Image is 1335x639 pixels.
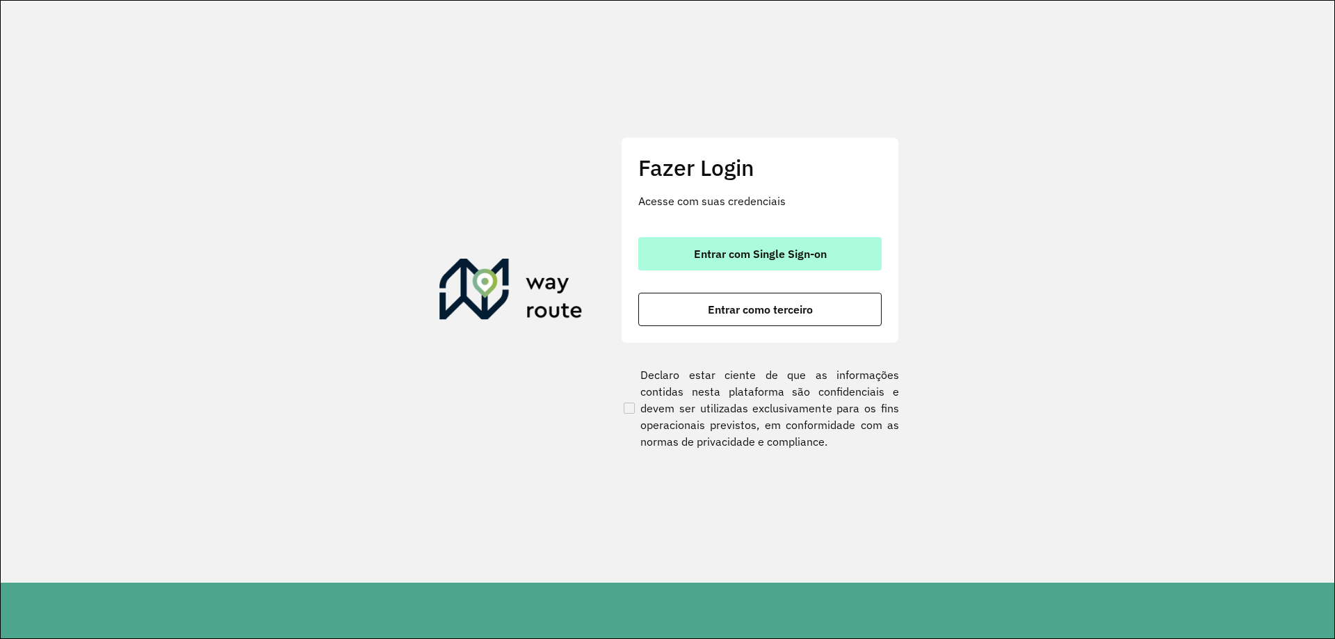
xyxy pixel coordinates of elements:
label: Declaro estar ciente de que as informações contidas nesta plataforma são confidenciais e devem se... [621,366,899,450]
span: Entrar com Single Sign-on [694,248,827,259]
img: Roteirizador AmbevTech [439,259,583,325]
button: button [638,237,882,270]
p: Acesse com suas credenciais [638,193,882,209]
h2: Fazer Login [638,154,882,181]
button: button [638,293,882,326]
span: Entrar como terceiro [708,304,813,315]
